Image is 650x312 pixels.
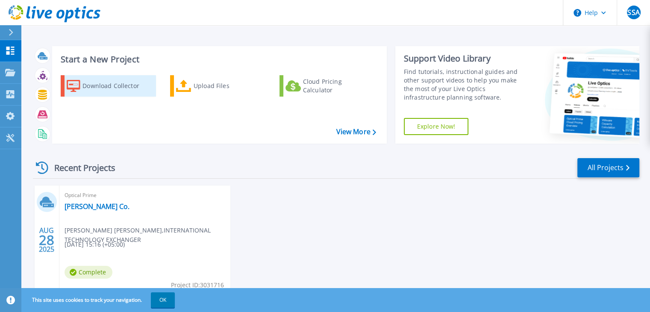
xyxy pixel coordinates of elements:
span: Project ID: 3031716 [171,280,224,290]
button: OK [151,292,175,308]
a: All Projects [577,158,639,177]
div: Download Collector [82,77,151,94]
a: Cloud Pricing Calculator [279,75,375,97]
div: Support Video Library [404,53,526,64]
a: View More [336,128,376,136]
span: This site uses cookies to track your navigation. [24,292,175,308]
h3: Start a New Project [61,55,376,64]
div: Upload Files [194,77,262,94]
span: SSA [627,9,639,16]
span: 28 [39,236,54,244]
a: Explore Now! [404,118,469,135]
span: [PERSON_NAME] [PERSON_NAME] , INTERNATIONAL TECHNOLOGY EXCHANGER [65,226,230,244]
span: [DATE] 15:16 (+05:00) [65,240,125,249]
div: Recent Projects [33,157,127,178]
div: AUG 2025 [38,224,55,256]
div: Find tutorials, instructional guides and other support videos to help you make the most of your L... [404,68,526,102]
a: Download Collector [61,75,156,97]
span: Optical Prime [65,191,225,200]
a: Upload Files [170,75,265,97]
span: Complete [65,266,112,279]
a: [PERSON_NAME] Co. [65,202,129,211]
div: Cloud Pricing Calculator [303,77,371,94]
